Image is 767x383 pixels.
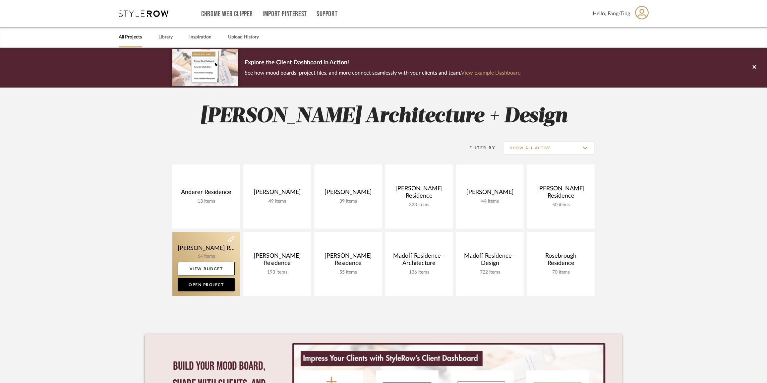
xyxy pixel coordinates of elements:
[249,199,306,204] div: 49 items
[228,33,259,42] a: Upload History
[145,104,622,129] h2: [PERSON_NAME] Architecture + Design
[249,189,306,199] div: [PERSON_NAME]
[178,199,235,204] div: 13 items
[320,189,377,199] div: [PERSON_NAME]
[172,49,238,86] img: d5d033c5-7b12-40c2-a960-1ecee1989c38.png
[532,252,589,270] div: Rosebrough Residence
[178,278,235,291] a: Open Project
[532,270,589,275] div: 70 items
[201,11,253,17] a: Chrome Web Clipper
[461,270,518,275] div: 722 items
[461,145,496,151] div: Filter By
[317,11,337,17] a: Support
[532,185,589,202] div: [PERSON_NAME] Residence
[593,10,630,18] span: Hello, Fang-Ting
[178,189,235,199] div: Anderer Residence
[390,252,447,270] div: Madoff Residence - Architecture
[245,58,521,68] p: Explore the Client Dashboard in Action!
[249,270,306,275] div: 193 items
[390,202,447,208] div: 323 items
[249,252,306,270] div: [PERSON_NAME] Residence
[461,199,518,204] div: 44 items
[189,33,211,42] a: Inspiration
[320,199,377,204] div: 39 items
[461,70,521,76] a: View Example Dashboard
[320,252,377,270] div: [PERSON_NAME] Residence
[158,33,173,42] a: Library
[390,185,447,202] div: [PERSON_NAME] Residence
[390,270,447,275] div: 136 items
[461,252,518,270] div: Madoff Residence - Design
[263,11,307,17] a: Import Pinterest
[461,189,518,199] div: [PERSON_NAME]
[320,270,377,275] div: 55 items
[245,68,521,78] p: See how mood boards, project files, and more connect seamlessly with your clients and team.
[532,202,589,208] div: 50 items
[178,262,235,275] a: View Budget
[119,33,142,42] a: All Projects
